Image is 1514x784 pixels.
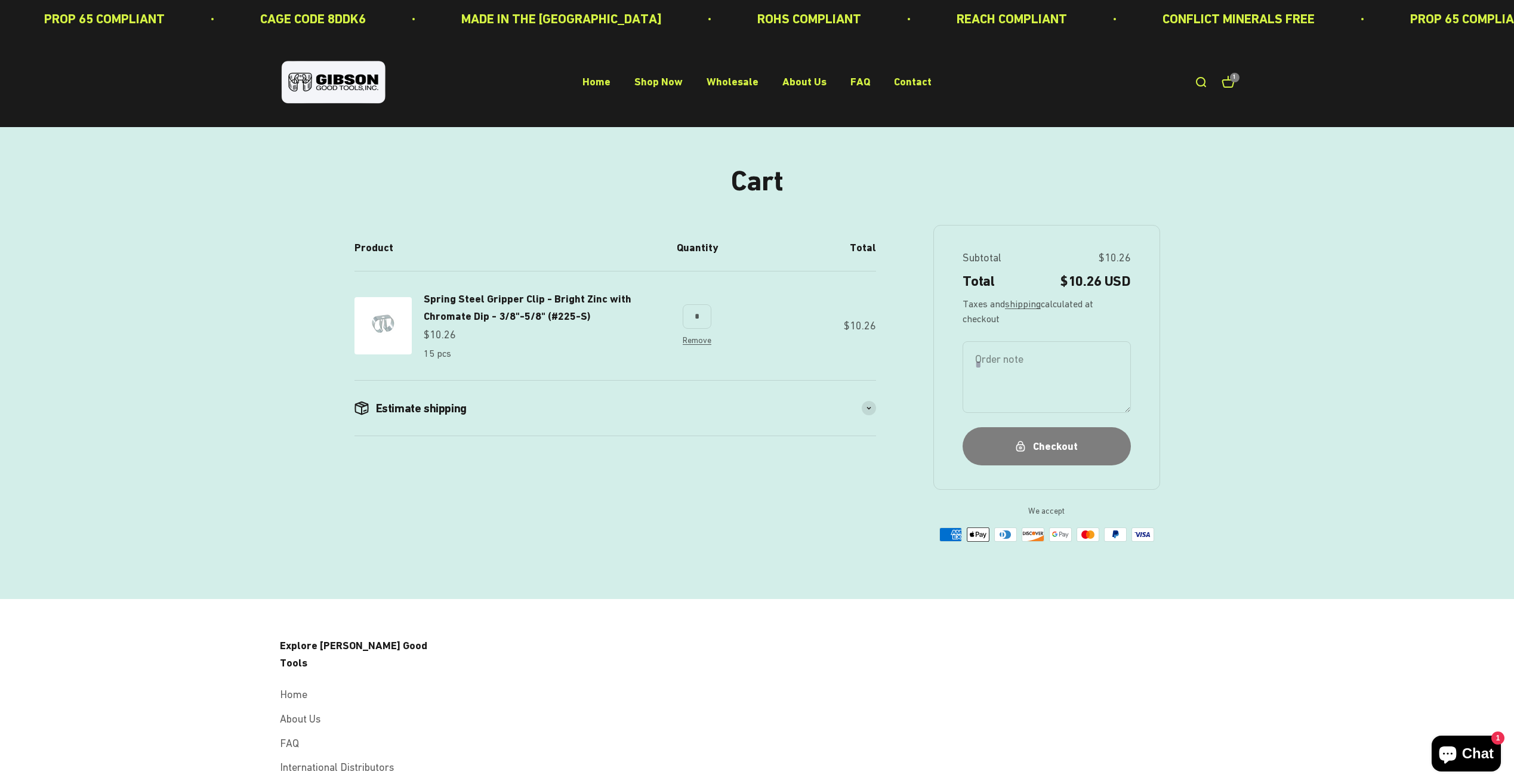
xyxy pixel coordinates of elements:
[731,165,782,197] h1: Cart
[1005,298,1041,309] a: shipping
[683,304,711,328] input: Change quantity
[44,8,165,29] p: PROP 65 COMPLIANT
[260,8,366,29] p: CAGE CODE 8DDK6
[963,271,995,292] span: Total
[280,711,320,728] a: About Us
[1163,8,1315,29] p: CONFLICT MINERALS FREE
[424,346,451,362] p: 15 pcs
[963,249,1001,267] span: Subtotal
[933,504,1160,518] span: We accept
[894,76,932,88] a: Contact
[424,291,658,325] a: Spring Steel Gripper Clip - Bright Zinc with Chromate Dip - 3/8"-5/8" (#225-S)
[280,637,429,672] p: Explore [PERSON_NAME] Good Tools
[424,292,631,322] span: Spring Steel Gripper Clip - Bright Zinc with Chromate Dip - 3/8"-5/8" (#225-S)
[1230,73,1239,82] cart-count: 1
[757,8,861,29] p: ROHS COMPLIANT
[280,686,307,703] a: Home
[280,735,299,752] a: FAQ
[667,225,727,271] th: Quantity
[280,759,394,776] a: International Distributors
[963,297,1131,327] span: Taxes and calculated at checkout
[850,76,870,88] a: FAQ
[727,225,876,271] th: Total
[376,400,467,416] span: Estimate shipping
[1099,249,1131,267] span: $10.26
[957,8,1067,29] p: REACH COMPLIANT
[1428,736,1504,774] inbox-online-store-chat: Shopify online store chat
[582,76,610,88] a: Home
[354,225,667,271] th: Product
[354,381,876,436] summary: Estimate shipping
[1060,271,1130,292] span: $10.26 USD
[727,271,876,380] td: $10.26
[424,326,456,344] sale-price: $10.26
[707,76,758,88] a: Wholesale
[634,76,683,88] a: Shop Now
[986,438,1107,455] div: Checkout
[963,427,1131,465] button: Checkout
[782,76,827,88] a: About Us
[461,8,662,29] p: MADE IN THE [GEOGRAPHIC_DATA]
[683,335,711,345] a: Remove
